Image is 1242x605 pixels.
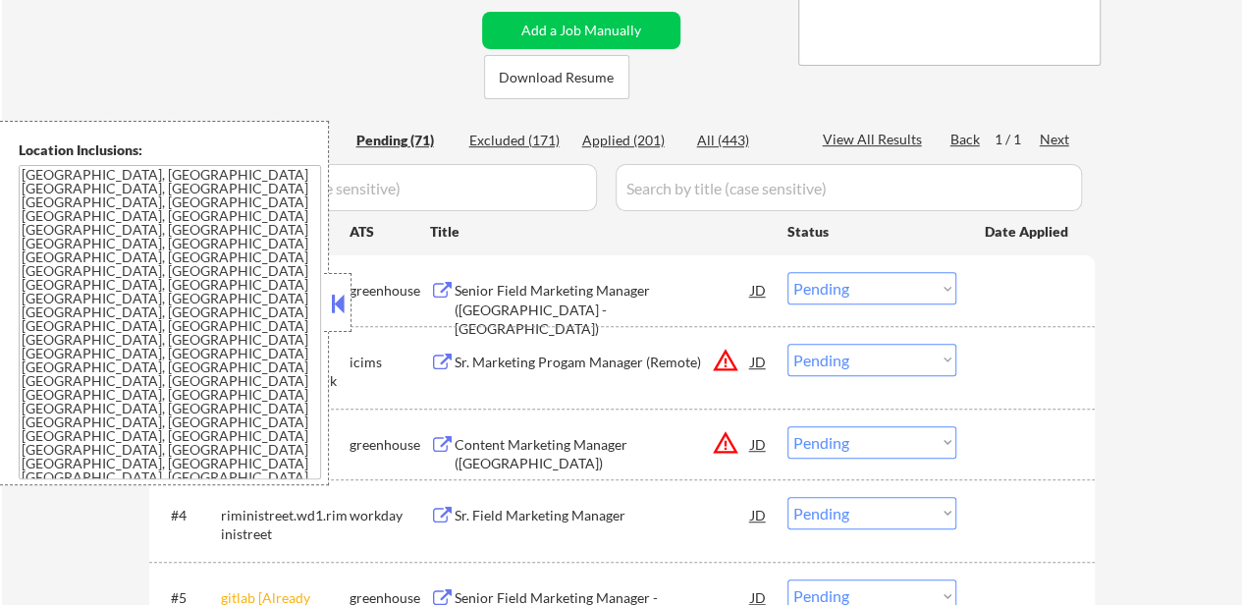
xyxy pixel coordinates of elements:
div: Back [950,130,982,149]
div: Location Inclusions: [19,140,321,160]
div: #4 [171,506,205,525]
div: Title [430,222,769,242]
div: Sr. Marketing Progam Manager (Remote) [455,353,751,372]
div: 1 / 1 [995,130,1040,149]
div: greenhouse [350,435,430,455]
div: Content Marketing Manager ([GEOGRAPHIC_DATA]) [455,435,751,473]
div: workday [350,506,430,525]
div: JD [749,272,769,307]
div: Status [787,213,956,248]
div: Sr. Field Marketing Manager [455,506,751,525]
input: Search by company (case sensitive) [155,164,597,211]
div: JD [749,426,769,462]
div: Pending (71) [356,131,455,150]
div: icims [350,353,430,372]
button: Add a Job Manually [482,12,680,49]
div: greenhouse [350,281,430,301]
button: warning_amber [712,429,739,457]
input: Search by title (case sensitive) [616,164,1082,211]
div: riministreet.wd1.riministreet [221,506,350,544]
div: JD [749,497,769,532]
div: All (443) [697,131,795,150]
div: Next [1040,130,1071,149]
button: warning_amber [712,347,739,374]
div: Date Applied [985,222,1071,242]
div: View All Results [823,130,928,149]
div: JD [749,344,769,379]
div: Senior Field Marketing Manager ([GEOGRAPHIC_DATA] - [GEOGRAPHIC_DATA]) [455,281,751,339]
div: ATS [350,222,430,242]
button: Download Resume [484,55,629,99]
div: Applied (201) [582,131,680,150]
div: Excluded (171) [469,131,567,150]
